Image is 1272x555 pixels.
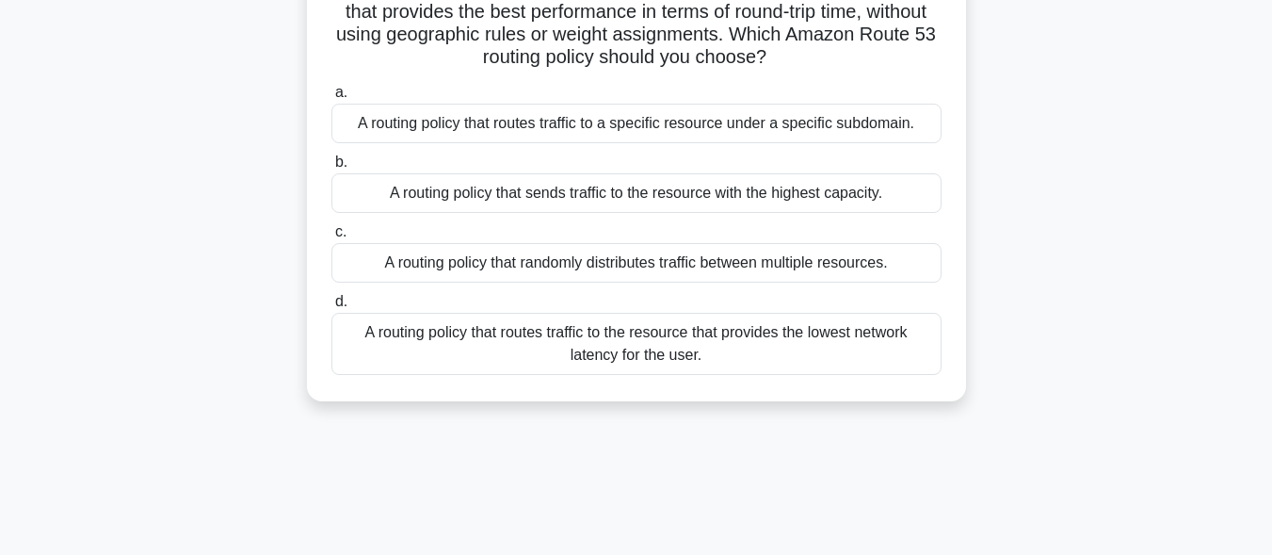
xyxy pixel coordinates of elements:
div: A routing policy that sends traffic to the resource with the highest capacity. [331,173,942,213]
span: b. [335,154,347,170]
span: c. [335,223,346,239]
div: A routing policy that routes traffic to a specific resource under a specific subdomain. [331,104,942,143]
div: A routing policy that routes traffic to the resource that provides the lowest network latency for... [331,313,942,375]
span: d. [335,293,347,309]
span: a. [335,84,347,100]
div: A routing policy that randomly distributes traffic between multiple resources. [331,243,942,283]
